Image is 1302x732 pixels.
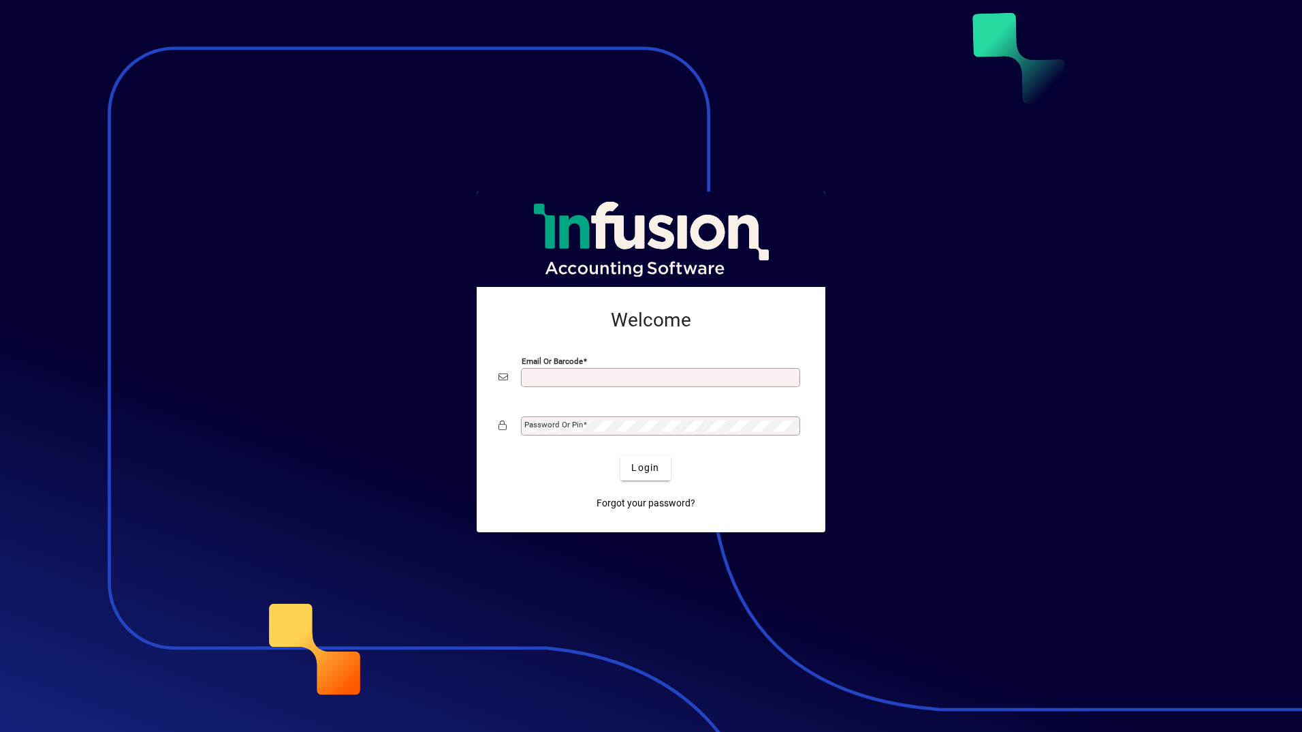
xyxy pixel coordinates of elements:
[631,461,659,475] span: Login
[522,356,583,365] mat-label: Email or Barcode
[591,491,701,516] a: Forgot your password?
[620,456,670,481] button: Login
[498,309,804,332] h2: Welcome
[597,496,695,510] span: Forgot your password?
[524,420,583,429] mat-label: Password or Pin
